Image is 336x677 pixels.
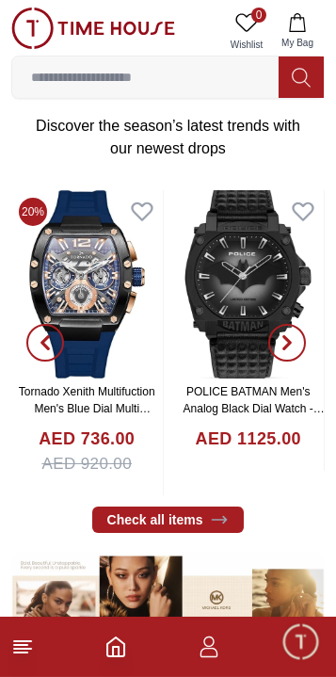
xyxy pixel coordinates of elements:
img: ... [11,552,325,669]
span: 0 [251,8,266,23]
a: POLICE BATMAN Men's Analog Black Dial Watch - PEWGD0022601 [184,385,325,432]
span: AED 920.00 [41,452,132,476]
a: Check all items [92,507,245,533]
button: My Bag [270,8,325,56]
div: Chat Widget [280,621,322,663]
a: 0Wishlist [223,8,270,56]
a: Tornado Xenith Multifuction Men's Blue Dial Multi Function Watch - T23105-BSNNK [19,385,155,449]
h4: AED 1125.00 [196,427,301,452]
h4: AED 736.00 [39,427,135,452]
span: Wishlist [223,38,270,52]
span: My Bag [274,36,321,50]
img: POLICE BATMAN Men's Analog Black Dial Watch - PEWGD0022601 [173,190,325,379]
p: Discover the season’s latest trends with our newest drops [26,115,310,160]
img: ... [11,8,175,49]
a: Home [104,636,127,658]
img: Tornado Xenith Multifuction Men's Blue Dial Multi Function Watch - T23105-BSNNK [11,190,163,379]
